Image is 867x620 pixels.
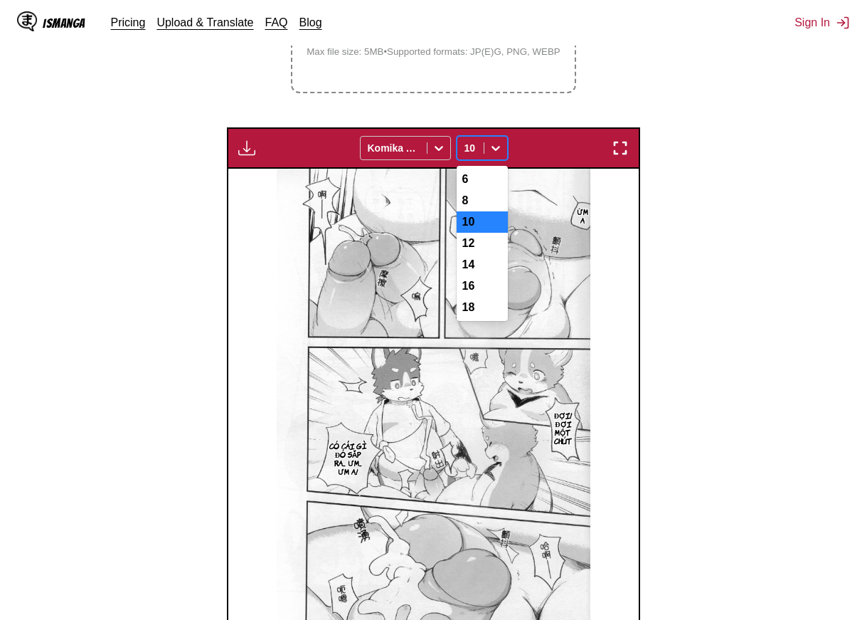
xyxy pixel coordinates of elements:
a: Blog [299,16,322,28]
p: Đợi! Đợi một chút [551,408,575,448]
div: 10 [457,211,508,233]
div: 14 [457,254,508,275]
div: IsManga [43,16,85,30]
img: Download translated images [238,140,255,157]
div: 12 [457,233,508,254]
small: Max file size: 5MB • Supported formats: JP(E)G, PNG, WEBP [295,46,572,57]
img: Enter fullscreen [612,140,629,157]
div: 18 [457,297,508,318]
a: Pricing [111,16,146,28]
div: 16 [457,275,508,297]
img: IsManga Logo [17,11,37,31]
div: 6 [457,169,508,190]
img: Sign out [836,16,850,30]
div: 8 [457,190,508,211]
p: Có cái gì đó sắp ra... ưm... ưm a! [326,438,370,478]
p: Ừm a [574,204,591,227]
button: Sign In [794,16,850,30]
a: FAQ [265,16,287,28]
a: IsManga LogoIsManga [17,11,111,34]
a: Upload & Translate [156,16,253,28]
